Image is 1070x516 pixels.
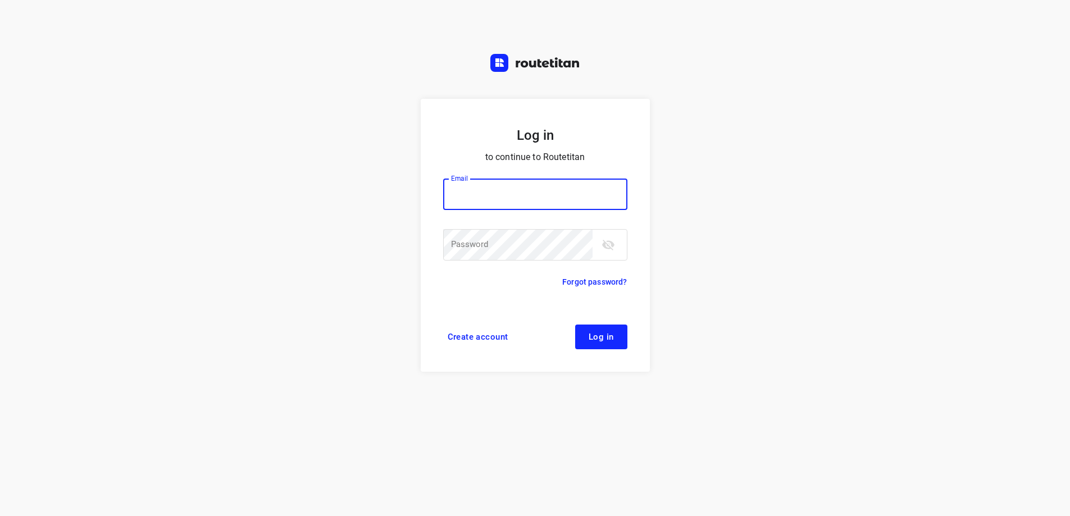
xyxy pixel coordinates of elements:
[443,126,627,145] h5: Log in
[448,332,508,341] span: Create account
[589,332,614,341] span: Log in
[443,149,627,165] p: to continue to Routetitan
[443,325,513,349] a: Create account
[562,275,627,289] a: Forgot password?
[597,234,620,256] button: toggle password visibility
[575,325,627,349] button: Log in
[490,54,580,75] a: Routetitan
[490,54,580,72] img: Routetitan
